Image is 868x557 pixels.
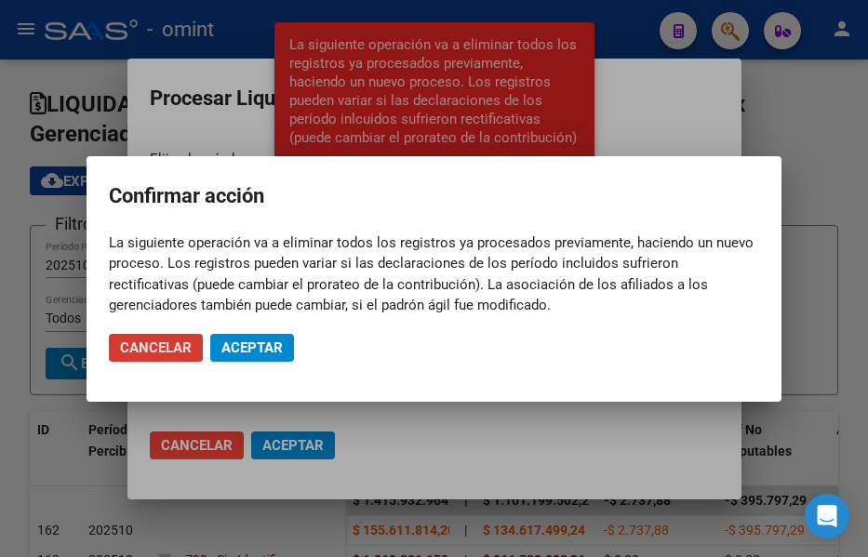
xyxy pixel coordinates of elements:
[87,232,781,316] mat-dialog-content: La siguiente operación va a eliminar todos los registros ya procesados previamente, haciendo un n...
[221,339,283,356] span: Aceptar
[210,334,294,362] button: Aceptar
[109,334,203,362] button: Cancelar
[120,339,192,356] span: Cancelar
[109,179,758,214] h2: Confirmar acción
[805,494,849,538] div: Open Intercom Messenger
